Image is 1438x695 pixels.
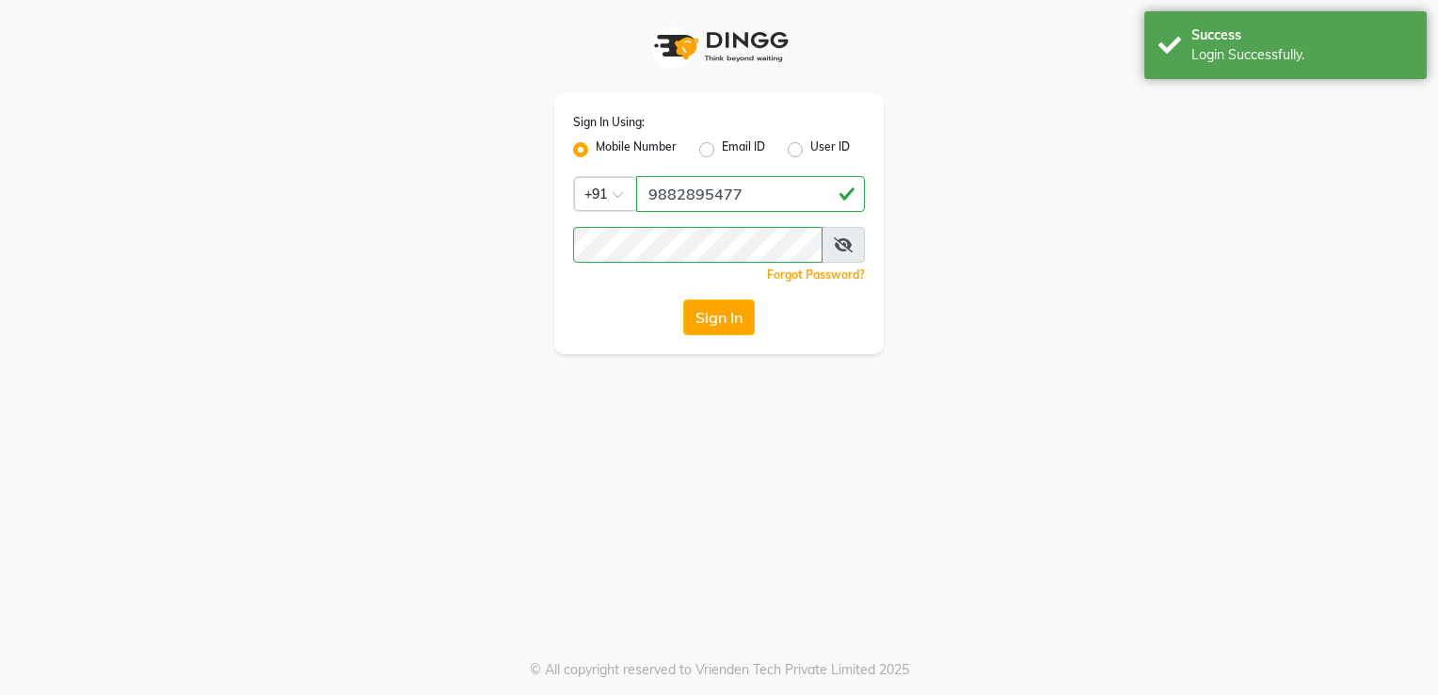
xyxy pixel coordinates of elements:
div: Success [1191,25,1413,45]
label: Sign In Using: [573,114,645,131]
img: logo1.svg [644,19,794,74]
input: Username [573,227,823,263]
label: User ID [810,138,850,161]
input: Username [636,176,865,212]
label: Email ID [722,138,765,161]
a: Forgot Password? [767,267,865,282]
div: Login Successfully. [1191,45,1413,65]
button: Sign In [683,299,755,335]
label: Mobile Number [596,138,677,161]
